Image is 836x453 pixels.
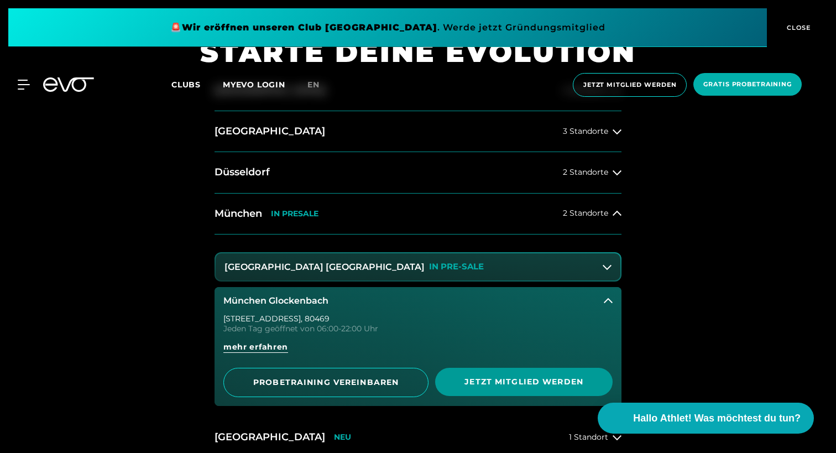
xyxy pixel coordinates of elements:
[215,165,270,179] h2: Düsseldorf
[171,80,201,90] span: Clubs
[563,127,608,136] span: 3 Standorte
[215,430,325,444] h2: [GEOGRAPHIC_DATA]
[215,111,621,152] button: [GEOGRAPHIC_DATA]3 Standorte
[462,376,586,388] span: Jetzt Mitglied werden
[307,80,320,90] span: en
[215,194,621,235] button: MünchenIN PRESALE2 Standorte
[223,80,285,90] a: MYEVO LOGIN
[215,207,262,221] h2: München
[633,411,801,426] span: Hallo Athlet! Was möchtest du tun?
[563,209,608,217] span: 2 Standorte
[784,23,811,33] span: CLOSE
[215,287,621,315] button: München Glockenbach
[271,209,318,218] p: IN PRESALE
[215,124,325,138] h2: [GEOGRAPHIC_DATA]
[598,403,814,434] button: Hallo Athlet! Was möchtest du tun?
[216,253,620,281] button: [GEOGRAPHIC_DATA] [GEOGRAPHIC_DATA]IN PRE-SALE
[223,315,613,322] div: [STREET_ADDRESS] , 80469
[223,325,613,332] div: Jeden Tag geöffnet von 06:00-22:00 Uhr
[224,262,425,272] h3: [GEOGRAPHIC_DATA] [GEOGRAPHIC_DATA]
[223,368,429,397] a: PROBETRAINING VEREINBAREN
[429,262,484,272] p: IN PRE-SALE
[767,8,828,47] button: CLOSE
[703,80,792,89] span: Gratis Probetraining
[569,433,608,441] span: 1 Standort
[215,152,621,193] button: Düsseldorf2 Standorte
[171,79,223,90] a: Clubs
[223,296,328,306] h3: München Glockenbach
[223,341,613,361] a: mehr erfahren
[307,79,333,91] a: en
[583,80,676,90] span: Jetzt Mitglied werden
[250,377,401,388] span: PROBETRAINING VEREINBAREN
[334,433,351,442] p: NEU
[435,368,613,397] a: Jetzt Mitglied werden
[569,73,690,97] a: Jetzt Mitglied werden
[690,73,805,97] a: Gratis Probetraining
[223,341,288,353] span: mehr erfahren
[563,168,608,176] span: 2 Standorte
